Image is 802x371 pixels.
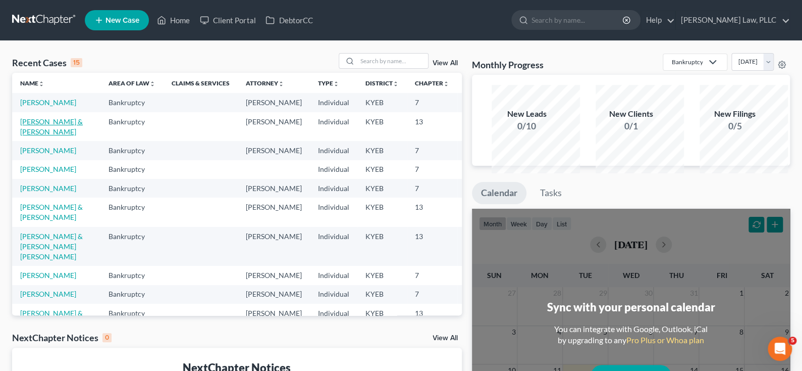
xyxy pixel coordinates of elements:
[433,335,458,342] a: View All
[105,17,139,24] span: New Case
[238,179,310,198] td: [PERSON_NAME]
[238,112,310,141] td: [PERSON_NAME]
[100,179,164,198] td: Bankruptcy
[310,304,357,333] td: Individual
[407,179,457,198] td: 7
[671,58,703,66] div: Bankruptcy
[700,108,770,120] div: New Filings
[407,160,457,179] td: 7
[100,266,164,285] td: Bankruptcy
[20,232,83,261] a: [PERSON_NAME] & [PERSON_NAME] [PERSON_NAME]
[641,11,675,29] a: Help
[100,304,164,333] td: Bankruptcy
[195,11,260,29] a: Client Portal
[12,57,82,69] div: Recent Cases
[20,203,83,221] a: [PERSON_NAME] & [PERSON_NAME]
[768,337,792,361] iframe: Intercom live chat
[310,198,357,226] td: Individual
[492,108,562,120] div: New Leads
[20,309,83,328] a: [PERSON_NAME] & [PERSON_NAME]
[443,81,449,87] i: unfold_more
[433,60,458,67] a: View All
[20,98,76,107] a: [PERSON_NAME]
[20,146,76,155] a: [PERSON_NAME]
[407,266,457,285] td: 7
[20,79,44,87] a: Nameunfold_more
[152,11,195,29] a: Home
[357,266,407,285] td: KYEB
[38,81,44,87] i: unfold_more
[20,290,76,298] a: [PERSON_NAME]
[164,73,238,93] th: Claims & Services
[407,198,457,226] td: 13
[260,11,317,29] a: DebtorCC
[310,179,357,198] td: Individual
[357,160,407,179] td: KYEB
[238,285,310,304] td: [PERSON_NAME]
[357,141,407,160] td: KYEB
[100,198,164,226] td: Bankruptcy
[102,333,112,342] div: 0
[310,112,357,141] td: Individual
[357,179,407,198] td: KYEB
[407,227,457,266] td: 13
[278,81,284,87] i: unfold_more
[238,227,310,266] td: [PERSON_NAME]
[109,79,155,87] a: Area of Lawunfold_more
[357,285,407,304] td: KYEB
[310,266,357,285] td: Individual
[100,160,164,179] td: Bankruptcy
[596,108,666,120] div: New Clients
[333,81,339,87] i: unfold_more
[12,332,112,344] div: NextChapter Notices
[676,11,789,29] a: [PERSON_NAME] Law, PLLC
[407,141,457,160] td: 7
[20,271,76,280] a: [PERSON_NAME]
[407,304,457,333] td: 13
[393,81,399,87] i: unfold_more
[407,285,457,304] td: 7
[20,184,76,193] a: [PERSON_NAME]
[20,165,76,173] a: [PERSON_NAME]
[100,285,164,304] td: Bankruptcy
[238,198,310,226] td: [PERSON_NAME]
[357,54,428,68] input: Search by name...
[238,266,310,285] td: [PERSON_NAME]
[20,117,83,136] a: [PERSON_NAME] & [PERSON_NAME]
[531,11,624,29] input: Search by name...
[310,93,357,112] td: Individual
[310,285,357,304] td: Individual
[472,59,544,71] h3: Monthly Progress
[149,81,155,87] i: unfold_more
[357,112,407,141] td: KYEB
[310,160,357,179] td: Individual
[310,141,357,160] td: Individual
[238,304,310,333] td: [PERSON_NAME]
[357,93,407,112] td: KYEB
[357,198,407,226] td: KYEB
[407,93,457,112] td: 7
[531,182,571,204] a: Tasks
[457,141,506,160] td: 25-20582
[246,79,284,87] a: Attorneyunfold_more
[788,337,796,345] span: 5
[457,266,506,285] td: 24-20991
[415,79,449,87] a: Chapterunfold_more
[238,141,310,160] td: [PERSON_NAME]
[550,323,712,347] div: You can integrate with Google, Outlook, iCal by upgrading to any
[310,227,357,266] td: Individual
[365,79,399,87] a: Districtunfold_more
[472,182,526,204] a: Calendar
[100,141,164,160] td: Bankruptcy
[457,304,506,333] td: 24-20766
[71,58,82,67] div: 15
[457,227,506,266] td: 25-20333
[357,227,407,266] td: KYEB
[238,93,310,112] td: [PERSON_NAME]
[492,120,562,132] div: 0/10
[700,120,770,132] div: 0/5
[547,299,715,315] div: Sync with your personal calendar
[100,93,164,112] td: Bankruptcy
[626,335,704,345] a: Pro Plus or Whoa plan
[357,304,407,333] td: KYEB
